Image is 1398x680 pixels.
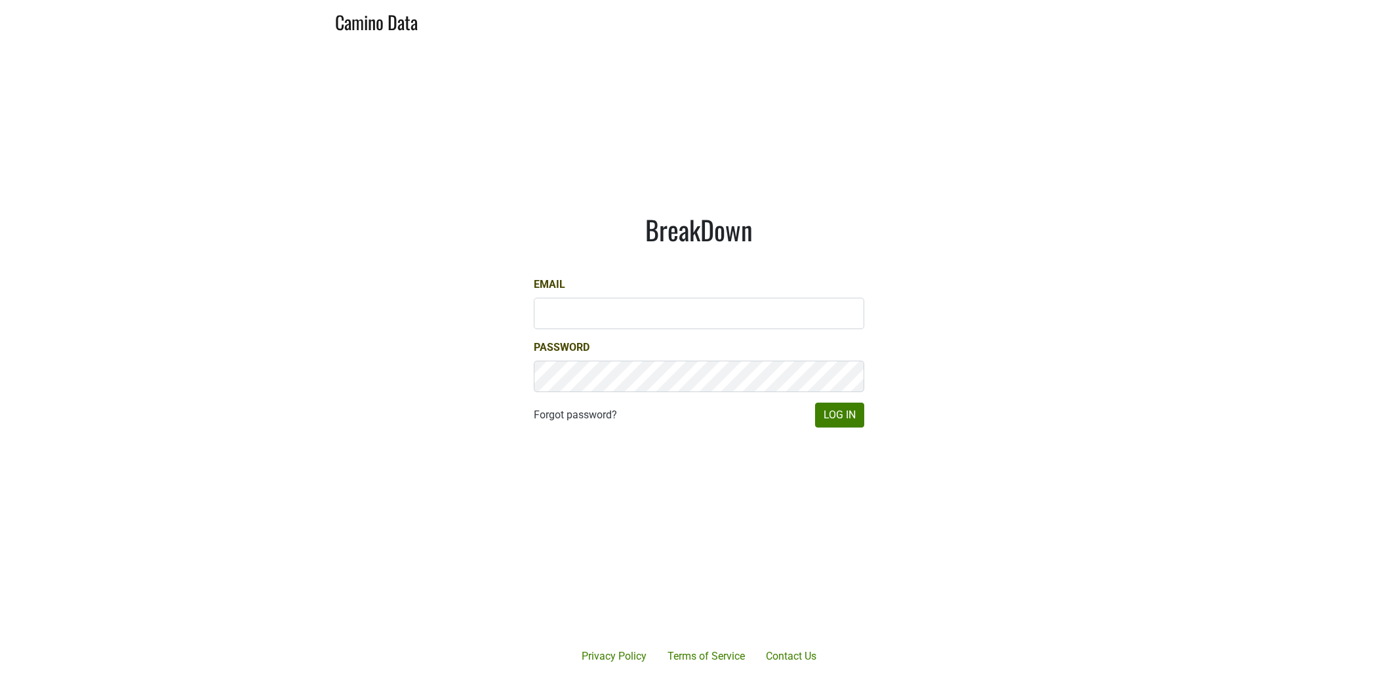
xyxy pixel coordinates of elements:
label: Password [534,340,589,355]
label: Email [534,277,565,292]
a: Terms of Service [657,643,755,670]
a: Camino Data [335,5,418,36]
a: Forgot password? [534,407,617,423]
a: Contact Us [755,643,827,670]
button: Log In [815,403,864,428]
a: Privacy Policy [571,643,657,670]
h1: BreakDown [534,214,864,245]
